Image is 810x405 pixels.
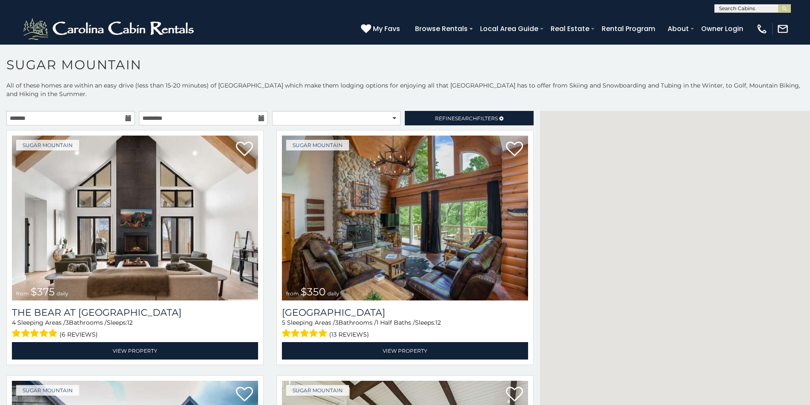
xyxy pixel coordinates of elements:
span: Refine Filters [435,115,498,122]
a: Real Estate [546,21,594,36]
span: 5 [282,319,285,326]
a: Rental Program [597,21,659,36]
span: 12 [127,319,133,326]
span: 12 [435,319,441,326]
h3: Grouse Moor Lodge [282,307,528,318]
img: phone-regular-white.png [756,23,768,35]
div: Sleeping Areas / Bathrooms / Sleeps: [12,318,258,340]
a: Add to favorites [506,141,523,159]
span: daily [327,290,339,297]
a: Sugar Mountain [286,385,349,396]
span: 3 [335,319,338,326]
h3: The Bear At Sugar Mountain [12,307,258,318]
a: The Bear At [GEOGRAPHIC_DATA] [12,307,258,318]
span: from [16,290,29,297]
span: My Favs [373,23,400,34]
a: Local Area Guide [476,21,543,36]
div: Sleeping Areas / Bathrooms / Sleeps: [282,318,528,340]
span: Search [455,115,477,122]
a: The Bear At Sugar Mountain from $375 daily [12,136,258,300]
span: $350 [301,286,326,298]
img: mail-regular-white.png [777,23,789,35]
span: from [286,290,299,297]
a: Owner Login [697,21,747,36]
span: (13 reviews) [329,329,369,340]
a: Sugar Mountain [16,385,79,396]
img: White-1-2.png [21,16,198,42]
a: View Property [12,342,258,360]
span: 3 [65,319,69,326]
img: The Bear At Sugar Mountain [12,136,258,300]
a: Browse Rentals [411,21,472,36]
a: View Property [282,342,528,360]
span: 4 [12,319,16,326]
a: [GEOGRAPHIC_DATA] [282,307,528,318]
a: About [663,21,693,36]
a: Sugar Mountain [16,140,79,150]
span: (6 reviews) [60,329,98,340]
span: 1 Half Baths / [376,319,415,326]
a: My Favs [361,23,402,34]
a: Add to favorites [236,386,253,404]
img: Grouse Moor Lodge [282,136,528,300]
a: Grouse Moor Lodge from $350 daily [282,136,528,300]
span: $375 [31,286,55,298]
a: Sugar Mountain [286,140,349,150]
a: RefineSearchFilters [405,111,533,125]
a: Add to favorites [506,386,523,404]
a: Add to favorites [236,141,253,159]
span: daily [57,290,68,297]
